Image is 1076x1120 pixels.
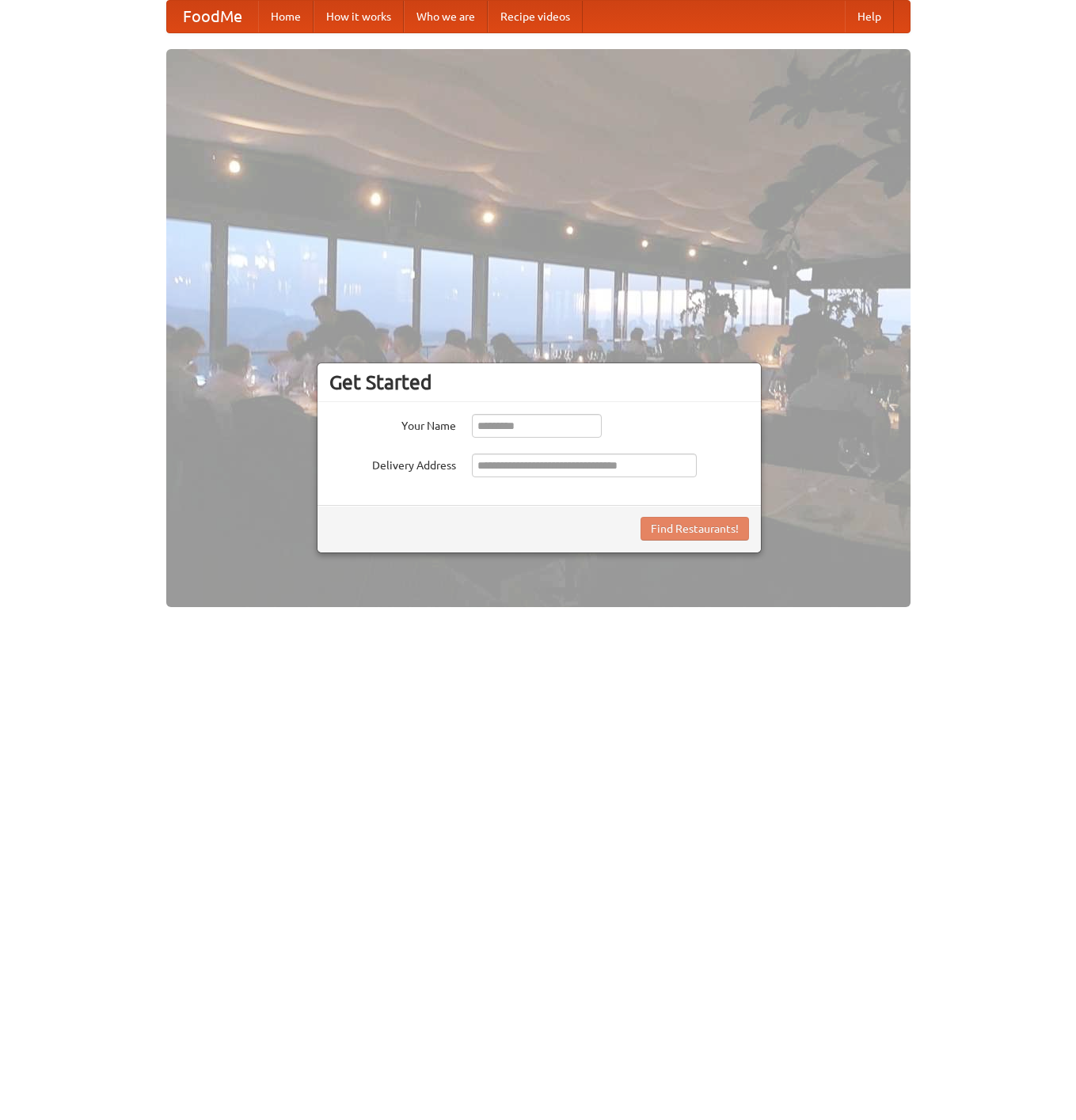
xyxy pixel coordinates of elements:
[167,1,258,32] a: FoodMe
[329,414,456,434] label: Your Name
[641,517,749,541] button: Find Restaurants!
[845,1,894,32] a: Help
[314,1,404,32] a: How it works
[404,1,488,32] a: Who we are
[329,370,749,394] h3: Get Started
[488,1,583,32] a: Recipe videos
[329,454,456,473] label: Delivery Address
[258,1,314,32] a: Home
